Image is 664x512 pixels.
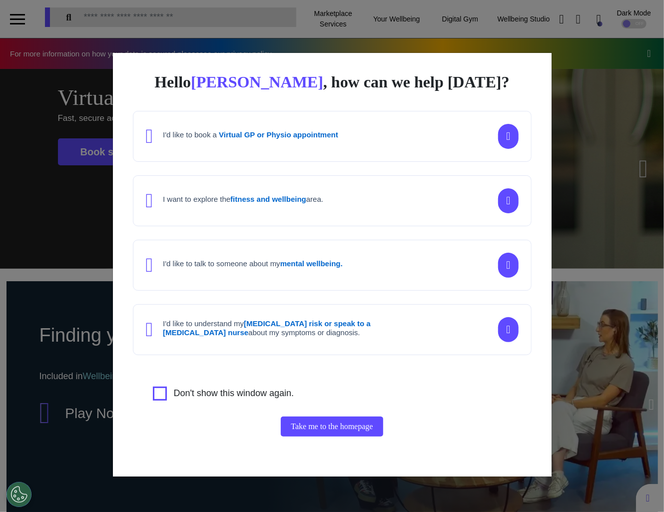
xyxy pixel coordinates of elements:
[174,387,294,401] label: Don't show this window again.
[133,73,532,91] div: Hello , how can we help [DATE]?
[163,195,323,204] h4: I want to explore the area.
[163,319,371,337] strong: [MEDICAL_DATA] risk or speak to a [MEDICAL_DATA] nurse
[163,130,338,139] h4: I'd like to book a
[281,417,383,437] button: Take me to the homepage
[163,319,403,337] h4: I'd like to understand my about my symptoms or diagnosis.
[219,130,338,139] strong: Virtual GP or Physio appointment
[153,387,167,401] input: Agree to privacy policy
[230,195,306,203] strong: fitness and wellbeing
[191,73,323,91] span: [PERSON_NAME]
[280,259,343,268] strong: mental wellbeing.
[163,259,343,268] h4: I'd like to talk to someone about my
[6,482,31,507] button: Open Preferences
